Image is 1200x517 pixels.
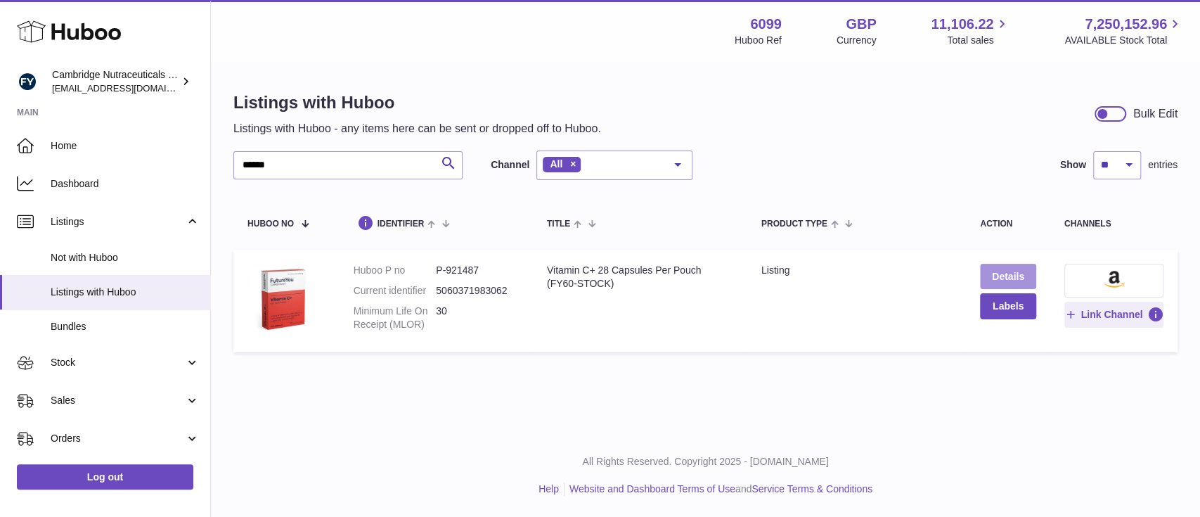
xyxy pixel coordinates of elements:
dt: Minimum Life On Receipt (MLOR) [354,305,437,331]
div: Bulk Edit [1133,106,1178,122]
a: Help [538,483,559,494]
span: Total sales [947,34,1009,47]
img: amazon-small.png [1104,271,1124,288]
button: Labels [980,293,1036,319]
span: [EMAIL_ADDRESS][DOMAIN_NAME] [52,82,207,94]
span: Listings [51,215,185,229]
span: 11,106.22 [931,15,993,34]
p: Listings with Huboo - any items here can be sent or dropped off to Huboo. [233,121,601,136]
span: Orders [51,432,185,445]
li: and [564,483,872,496]
dt: Huboo P no [354,264,437,277]
dd: P-921487 [436,264,519,277]
span: Sales [51,394,185,407]
dd: 5060371983062 [436,284,519,298]
span: All [550,158,562,170]
span: title [547,219,570,229]
label: Show [1060,158,1086,172]
span: Dashboard [51,177,200,191]
span: Product Type [761,219,827,229]
img: Vitamin C+ 28 Capsules Per Pouch (FY60-STOCK) [247,264,318,334]
span: Stock [51,356,185,369]
span: identifier [378,219,425,229]
span: AVAILABLE Stock Total [1064,34,1183,47]
img: internalAdmin-6099@internal.huboo.com [17,71,38,92]
div: Currency [837,34,877,47]
span: entries [1148,158,1178,172]
span: Not with Huboo [51,251,200,264]
div: Vitamin C+ 28 Capsules Per Pouch (FY60-STOCK) [547,264,733,291]
div: Huboo Ref [735,34,782,47]
a: Service Terms & Conditions [751,483,872,494]
button: Link Channel [1064,302,1163,327]
div: channels [1064,219,1163,229]
a: Website and Dashboard Terms of Use [569,483,735,494]
span: 7,250,152.96 [1085,15,1167,34]
span: Home [51,139,200,153]
a: 11,106.22 Total sales [931,15,1009,47]
a: Details [980,264,1036,289]
strong: GBP [846,15,876,34]
strong: 6099 [750,15,782,34]
h1: Listings with Huboo [233,91,601,114]
div: action [980,219,1036,229]
div: Cambridge Nutraceuticals Ltd [52,68,179,95]
dt: Current identifier [354,284,437,298]
a: Log out [17,464,193,490]
span: Link Channel [1080,308,1142,321]
span: Huboo no [247,219,294,229]
div: listing [761,264,952,277]
dd: 30 [436,305,519,331]
span: Listings with Huboo [51,286,200,299]
a: 7,250,152.96 AVAILABLE Stock Total [1064,15,1183,47]
p: All Rights Reserved. Copyright 2025 - [DOMAIN_NAME] [222,455,1189,468]
label: Channel [491,158,529,172]
span: Bundles [51,320,200,333]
